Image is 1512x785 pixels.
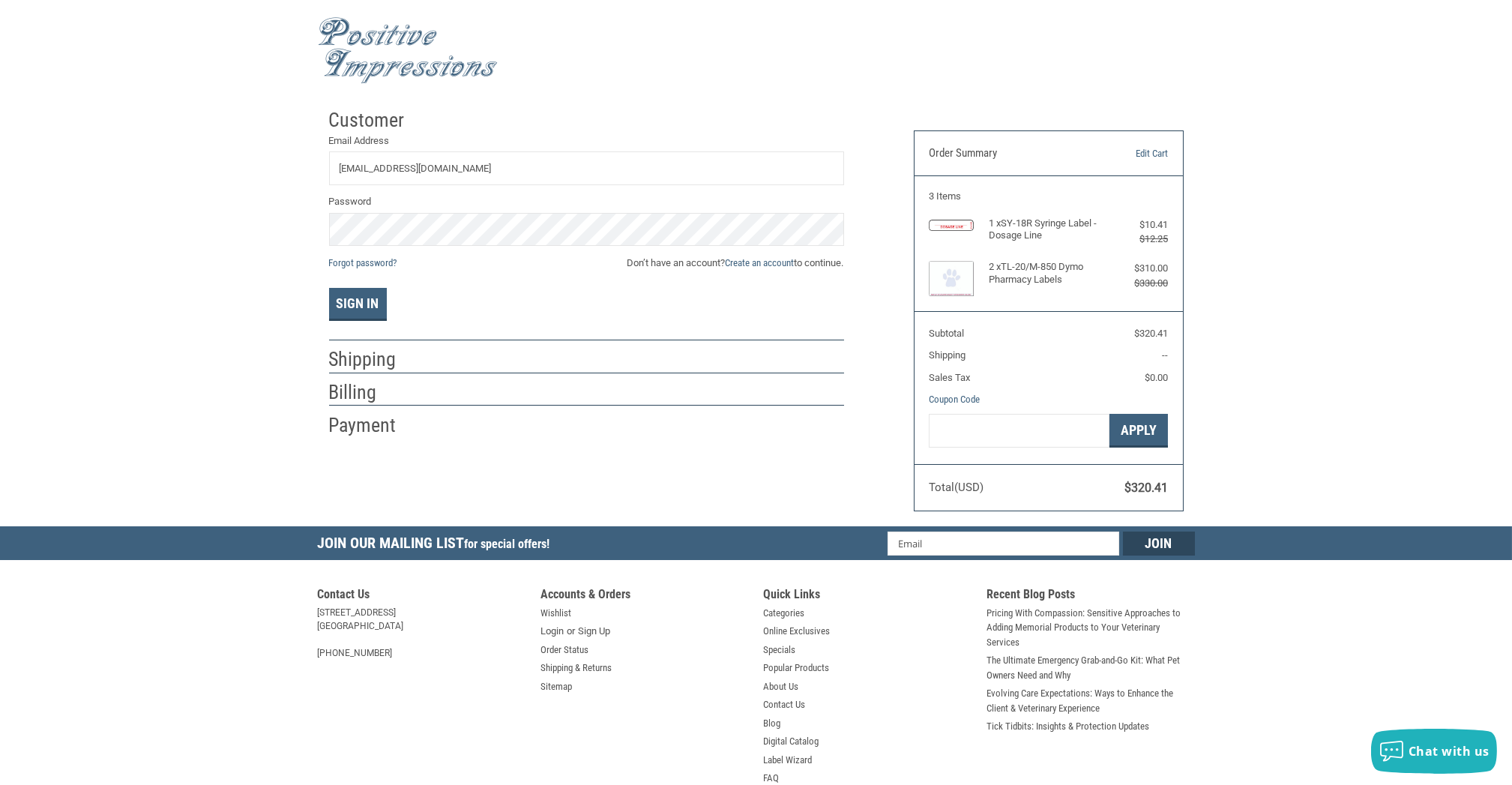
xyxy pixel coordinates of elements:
[540,606,571,621] a: Wishlist
[627,256,844,271] span: Don’t have an account? to continue.
[763,643,795,658] a: Specials
[763,606,804,621] a: Categories
[929,372,970,383] span: Sales Tax
[929,414,1109,448] input: Gift Certificate or Coupon Code
[763,734,819,749] a: Digital Catalog
[929,190,1168,202] h3: 3 Items
[329,194,844,209] label: Password
[1145,372,1168,383] span: $0.00
[558,624,584,639] span: or
[987,653,1195,682] a: The Ultimate Emergency Grab-and-Go Kit: What Pet Owners Need and Why
[1162,349,1168,361] span: --
[929,481,984,494] span: Total (USD)
[989,217,1105,242] h4: 1 x SY-18R Syringe Label - Dosage Line
[318,606,526,660] address: [STREET_ADDRESS] [GEOGRAPHIC_DATA] [PHONE_NUMBER]
[329,133,844,148] label: Email Address
[329,288,387,321] button: Sign In
[1109,414,1168,448] button: Apply
[1108,261,1168,276] div: $310.00
[329,380,417,405] h2: Billing
[329,347,417,372] h2: Shipping
[763,753,812,768] a: Label Wizard
[929,146,1091,161] h3: Order Summary
[763,679,798,694] a: About Us
[987,587,1195,606] h5: Recent Blog Posts
[987,686,1195,715] a: Evolving Care Expectations: Ways to Enhance the Client & Veterinary Experience
[763,697,805,712] a: Contact Us
[1134,328,1168,339] span: $320.41
[540,661,612,676] a: Shipping & Returns
[763,661,829,676] a: Popular Products
[329,108,417,133] h2: Customer
[888,532,1119,556] input: Email
[763,587,972,606] h5: Quick Links
[540,679,572,694] a: Sitemap
[540,624,564,639] a: Login
[987,719,1149,734] a: Tick Tidbits: Insights & Protection Updates
[726,257,795,268] a: Create an account
[763,716,780,731] a: Blog
[329,257,397,268] a: Forgot password?
[989,261,1105,286] h4: 2 x TL-20/M-850 Dymo Pharmacy Labels
[1091,146,1168,161] a: Edit Cart
[763,624,830,639] a: Online Exclusives
[1409,743,1490,760] span: Chat with us
[1108,232,1168,247] div: $12.25
[318,526,558,565] h5: Join Our Mailing List
[465,537,550,551] span: for special offers!
[540,643,588,658] a: Order Status
[929,394,980,405] a: Coupon Code
[1124,481,1168,495] span: $320.41
[1371,729,1497,774] button: Chat with us
[318,587,526,606] h5: Contact Us
[987,606,1195,650] a: Pricing With Compassion: Sensitive Approaches to Adding Memorial Products to Your Veterinary Serv...
[318,17,498,84] img: Positive Impressions
[1123,532,1195,556] input: Join
[929,349,966,361] span: Shipping
[1108,217,1168,232] div: $10.41
[578,624,610,639] a: Sign Up
[1108,276,1168,291] div: $330.00
[540,587,749,606] h5: Accounts & Orders
[929,328,964,339] span: Subtotal
[329,413,417,438] h2: Payment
